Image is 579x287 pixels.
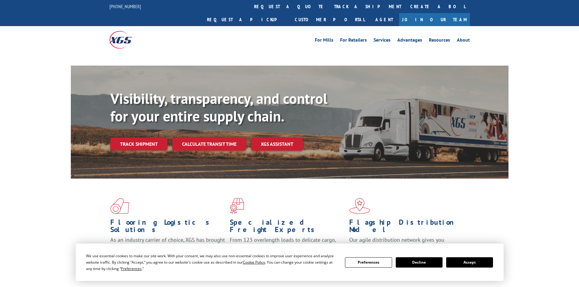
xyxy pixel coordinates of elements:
div: Cookie Consent Prompt [76,244,504,281]
a: For Mills [315,38,333,44]
button: Decline [396,257,443,268]
h1: Flooring Logistics Solutions [110,219,225,236]
img: xgs-icon-flagship-distribution-model-red [349,198,370,214]
a: Calculate transit time [172,138,246,151]
button: Accept [446,257,493,268]
a: Join Our Team [399,13,470,26]
h1: Flagship Distribution Model [349,219,464,236]
a: For Retailers [340,38,367,44]
img: xgs-icon-total-supply-chain-intelligence-red [110,198,129,214]
span: Cookie Policy [243,260,265,265]
img: xgs-icon-focused-on-flooring-red [230,198,244,214]
div: We use essential cookies to make our site work. With your consent, we may also use non-essential ... [86,253,338,272]
span: As an industry carrier of choice, XGS has brought innovation and dedication to flooring logistics... [110,236,225,258]
button: Preferences [345,257,392,268]
b: Visibility, transparency, and control for your entire supply chain. [110,89,327,125]
a: [PHONE_NUMBER] [109,3,141,9]
a: Customer Portal [290,13,369,26]
a: About [457,38,470,44]
a: Advantages [397,38,422,44]
a: XGS ASSISTANT [251,138,303,151]
a: Agent [369,13,399,26]
a: Resources [429,38,450,44]
span: Our agile distribution network gives you nationwide inventory management on demand. [349,236,461,251]
span: Preferences [121,266,142,271]
a: Track shipment [110,138,167,150]
p: From 123 overlength loads to delicate cargo, our experienced staff knows the best way to move you... [230,236,345,263]
h1: Specialized Freight Experts [230,219,345,236]
a: Services [374,38,391,44]
a: Request a pickup [202,13,290,26]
